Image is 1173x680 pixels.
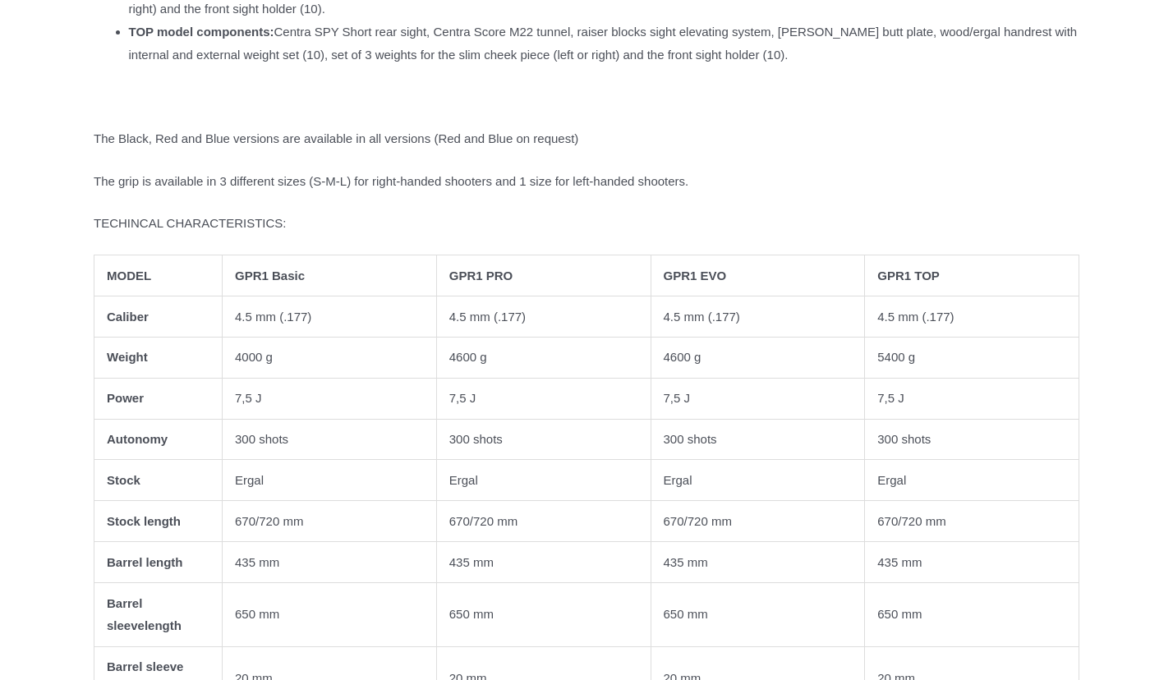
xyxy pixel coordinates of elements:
[145,618,182,632] b: length
[651,542,866,583] td: 435 mm
[107,350,148,364] strong: Weight
[865,460,1079,501] td: Ergal
[107,310,149,324] strong: Caliber
[651,501,866,542] td: 670/720 mm
[437,420,651,461] td: 300 shots
[129,21,1080,67] li: Centra SPY Short rear sight, Centra Score M22 tunnel, raiser blocks sight elevating system, [PERS...
[223,542,437,583] td: 435 mm
[223,296,437,338] td: 4.5 mm (.177)
[651,460,866,501] td: Ergal
[107,596,145,633] strong: Barrel sleeve
[865,338,1079,379] td: 5400 g
[94,170,1079,193] p: The grip is available in 3 different sizes (S-M-L) for right-handed shooters and 1 size for left-...
[865,501,1079,542] td: 670/720 mm
[865,296,1079,338] td: 4.5 mm (.177)
[223,379,437,420] td: 7,5 J
[437,501,651,542] td: 670/720 mm
[223,420,437,461] td: 300 shots
[437,338,651,379] td: 4600 g
[437,542,651,583] td: 435 mm
[865,583,1079,647] td: 650 mm
[877,269,940,283] strong: GPR1 TOP
[865,542,1079,583] td: 435 mm
[437,460,651,501] td: Ergal
[107,432,168,446] strong: Autonomy
[223,338,437,379] td: 4000 g
[129,25,274,39] strong: TOP model components:
[107,514,181,528] strong: Stock length
[235,269,305,283] strong: GPR1 Basic
[437,583,651,647] td: 650 mm
[107,391,144,405] strong: Power
[223,583,437,647] td: 650 mm
[664,269,727,283] strong: GPR1 EVO
[865,379,1079,420] td: 7,5 J
[651,296,866,338] td: 4.5 mm (.177)
[437,379,651,420] td: 7,5 J
[107,473,140,487] strong: Stock
[223,501,437,542] td: 670/720 mm
[449,269,513,283] strong: GPR1 PRO
[107,555,183,569] strong: Barrel length
[437,296,651,338] td: 4.5 mm (.177)
[94,127,1079,150] p: The Black, Red and Blue versions are available in all versions (Red and Blue on request)
[651,583,866,647] td: 650 mm
[651,379,866,420] td: 7,5 J
[223,460,437,501] td: Ergal
[107,269,151,283] strong: MODEL
[651,338,866,379] td: 4600 g
[865,420,1079,461] td: 300 shots
[94,212,1079,235] p: TECHINCAL CHARACTERISTICS:
[651,420,866,461] td: 300 shots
